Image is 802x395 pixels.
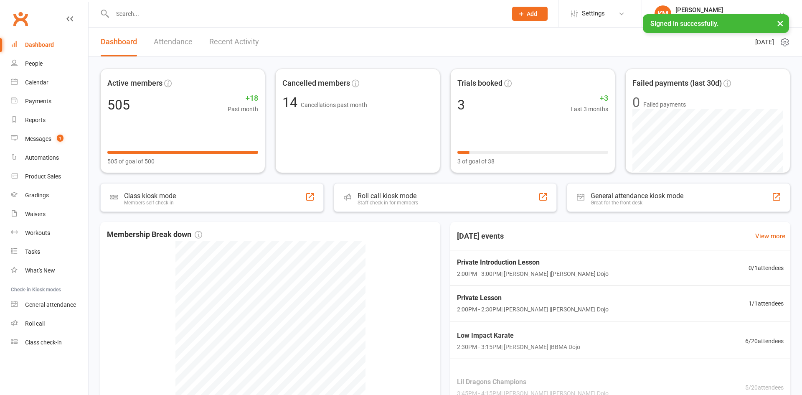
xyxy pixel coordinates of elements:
a: Workouts [11,224,88,242]
span: 6 / 20 attendees [745,336,784,345]
a: What's New [11,261,88,280]
span: 3 of goal of 38 [457,157,495,166]
div: Automations [25,154,59,161]
div: General attendance [25,301,76,308]
div: Workouts [25,229,50,236]
span: Low Impact Karate [457,330,580,341]
div: 505 [107,98,130,112]
div: Tasks [25,248,40,255]
span: Signed in successfully. [650,20,718,28]
a: View more [755,231,785,241]
span: [DATE] [755,37,774,47]
a: Tasks [11,242,88,261]
span: 2:30PM - 3:15PM | [PERSON_NAME] | BBMA Dojo [457,342,580,352]
a: Product Sales [11,167,88,186]
div: Reports [25,117,46,123]
div: Members self check-in [124,200,176,206]
span: +3 [571,92,608,104]
span: Lil Dragons Champions [457,377,609,387]
div: What's New [25,267,55,274]
span: Failed payments (last 30d) [632,77,722,89]
span: 505 of goal of 500 [107,157,155,166]
h3: [DATE] events [450,229,510,244]
a: Class kiosk mode [11,333,88,352]
span: 2:00PM - 2:30PM | [PERSON_NAME] | [PERSON_NAME] Dojo [457,305,609,314]
span: Trials booked [457,77,503,89]
div: Waivers [25,211,46,217]
div: Black Belt Martial Arts [PERSON_NAME] [675,14,779,21]
span: 14 [282,94,301,110]
span: Add [527,10,537,17]
a: Waivers [11,205,88,224]
input: Search... [110,8,501,20]
a: Gradings [11,186,88,205]
div: Messages [25,135,51,142]
a: Reports [11,111,88,130]
span: Failed payments [643,100,686,109]
a: Automations [11,148,88,167]
a: Dashboard [11,36,88,54]
button: × [773,14,788,32]
div: Dashboard [25,41,54,48]
span: 1 [57,135,63,142]
a: Calendar [11,73,88,92]
span: Settings [582,4,605,23]
span: Cancelled members [282,77,350,89]
span: 1 / 1 attendees [749,299,784,308]
span: Private Introduction Lesson [457,257,609,268]
div: Class check-in [25,339,62,346]
a: Messages 1 [11,130,88,148]
div: 3 [457,98,465,112]
div: KM [655,5,671,22]
div: Product Sales [25,173,61,180]
div: Class kiosk mode [124,192,176,200]
div: Staff check-in for members [358,200,418,206]
span: 5 / 20 attendees [745,383,784,392]
span: 0 / 1 attendees [749,263,784,273]
div: Gradings [25,192,49,199]
a: Clubworx [10,8,31,29]
div: [PERSON_NAME] [675,6,779,14]
a: Attendance [154,28,193,56]
span: 2:00PM - 3:00PM | [PERSON_NAME] | [PERSON_NAME] Dojo [457,269,609,278]
div: Calendar [25,79,48,86]
div: General attendance kiosk mode [591,192,683,200]
a: Roll call [11,314,88,333]
div: Roll call [25,320,45,327]
div: Payments [25,98,51,104]
a: Payments [11,92,88,111]
div: 0 [632,96,640,109]
span: +18 [228,92,258,104]
span: Active members [107,77,162,89]
span: Past month [228,104,258,114]
div: Roll call kiosk mode [358,192,418,200]
div: People [25,60,43,67]
div: Great for the front desk [591,200,683,206]
a: Recent Activity [209,28,259,56]
a: Dashboard [101,28,137,56]
span: Cancellations past month [301,102,367,108]
a: People [11,54,88,73]
span: Private Lesson [457,293,609,303]
span: Membership Break down [107,229,202,241]
span: Last 3 months [571,104,608,114]
a: General attendance kiosk mode [11,296,88,314]
button: Add [512,7,548,21]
